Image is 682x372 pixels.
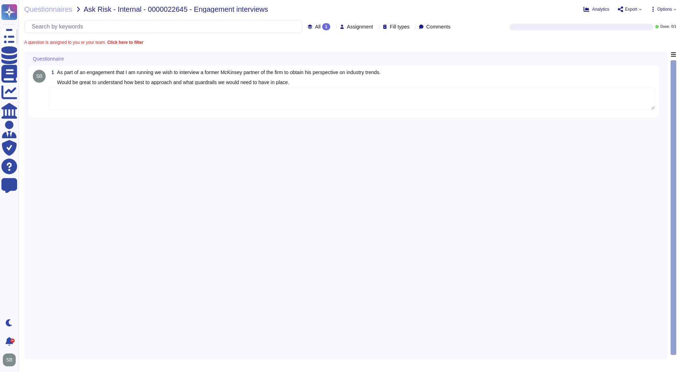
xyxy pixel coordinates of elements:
[10,339,15,343] div: 9+
[28,20,302,33] input: Search by keywords
[584,6,609,12] button: Analytics
[347,24,373,29] span: Assignment
[592,7,609,11] span: Analytics
[1,352,21,368] button: user
[390,24,409,29] span: Fill types
[660,25,670,29] span: Done:
[657,7,672,11] span: Options
[3,353,16,366] img: user
[625,7,637,11] span: Export
[33,70,46,83] img: user
[49,70,54,75] span: 1
[671,25,676,29] span: 0 / 1
[322,23,330,30] div: 1
[84,6,268,13] span: Ask Risk - Internal - 0000022645 - Engagement interviews
[24,40,143,45] span: A question is assigned to you or your team.
[315,24,321,29] span: All
[426,24,451,29] span: Comments
[106,40,143,45] b: Click here to filter
[33,56,64,61] span: Questionnaire
[24,6,72,13] span: Questionnaires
